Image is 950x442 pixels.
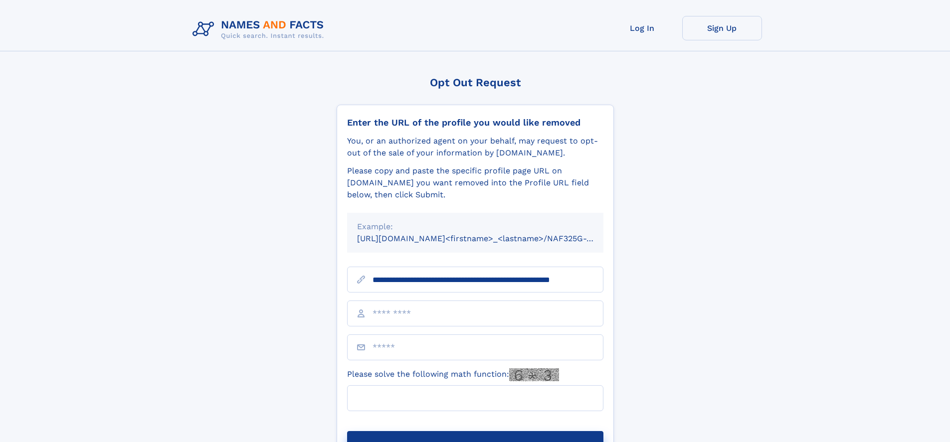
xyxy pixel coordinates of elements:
[347,135,603,159] div: You, or an authorized agent on your behalf, may request to opt-out of the sale of your informatio...
[347,117,603,128] div: Enter the URL of the profile you would like removed
[189,16,332,43] img: Logo Names and Facts
[682,16,762,40] a: Sign Up
[357,234,622,243] small: [URL][DOMAIN_NAME]<firstname>_<lastname>/NAF325G-xxxxxxxx
[602,16,682,40] a: Log In
[357,221,593,233] div: Example:
[337,76,614,89] div: Opt Out Request
[347,165,603,201] div: Please copy and paste the specific profile page URL on [DOMAIN_NAME] you want removed into the Pr...
[347,368,559,381] label: Please solve the following math function:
